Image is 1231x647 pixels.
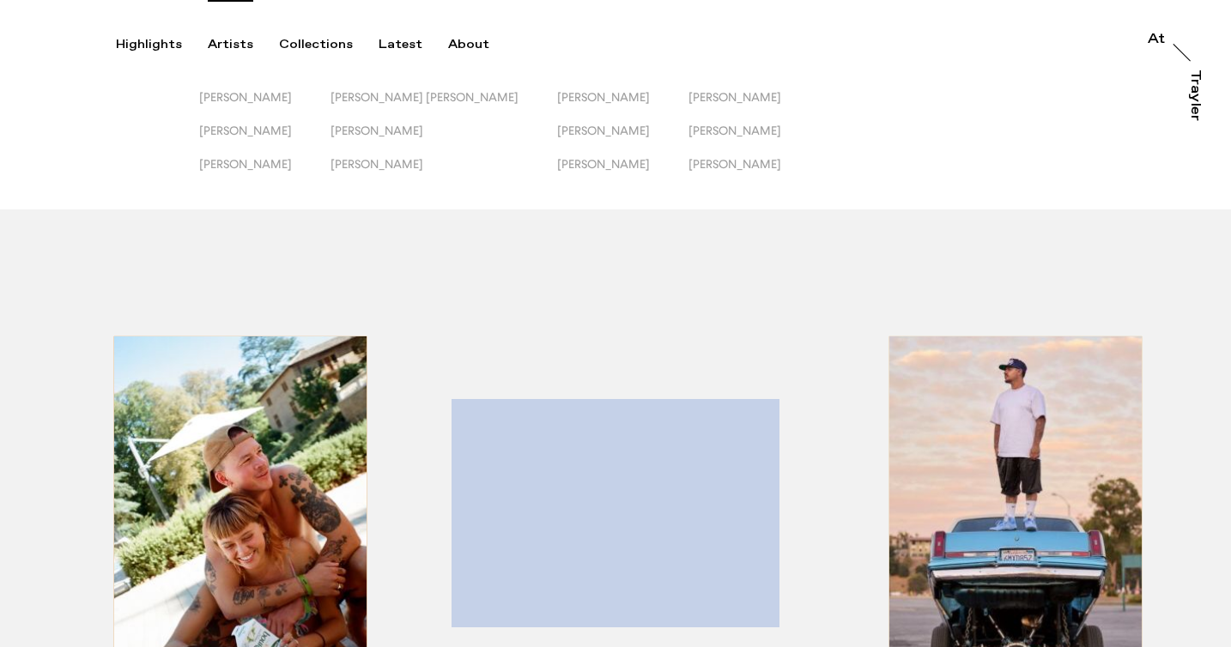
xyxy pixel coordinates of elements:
div: Artists [208,37,253,52]
button: [PERSON_NAME] [330,124,557,157]
div: About [448,37,489,52]
a: Trayler [1185,70,1202,140]
span: [PERSON_NAME] [199,124,292,137]
button: [PERSON_NAME] [557,90,688,124]
span: [PERSON_NAME] [557,157,650,171]
div: Highlights [116,37,182,52]
span: [PERSON_NAME] [199,157,292,171]
span: [PERSON_NAME] [557,124,650,137]
button: Latest [379,37,448,52]
span: [PERSON_NAME] [330,124,423,137]
div: Latest [379,37,422,52]
button: [PERSON_NAME] [330,157,557,190]
a: At [1148,33,1165,50]
button: Collections [279,37,379,52]
button: [PERSON_NAME] [199,157,330,190]
span: [PERSON_NAME] [PERSON_NAME] [330,90,518,104]
span: [PERSON_NAME] [688,124,781,137]
span: [PERSON_NAME] [688,157,781,171]
button: Highlights [116,37,208,52]
div: Trayler [1188,70,1202,121]
span: [PERSON_NAME] [199,90,292,104]
span: [PERSON_NAME] [557,90,650,104]
button: [PERSON_NAME] [688,124,820,157]
div: Collections [279,37,353,52]
button: [PERSON_NAME] [557,124,688,157]
button: [PERSON_NAME] [557,157,688,190]
button: [PERSON_NAME] [199,90,330,124]
button: [PERSON_NAME] [688,90,820,124]
button: [PERSON_NAME] [688,157,820,190]
button: [PERSON_NAME] [PERSON_NAME] [330,90,557,124]
button: [PERSON_NAME] [199,124,330,157]
button: About [448,37,515,52]
span: [PERSON_NAME] [688,90,781,104]
button: Artists [208,37,279,52]
span: [PERSON_NAME] [330,157,423,171]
